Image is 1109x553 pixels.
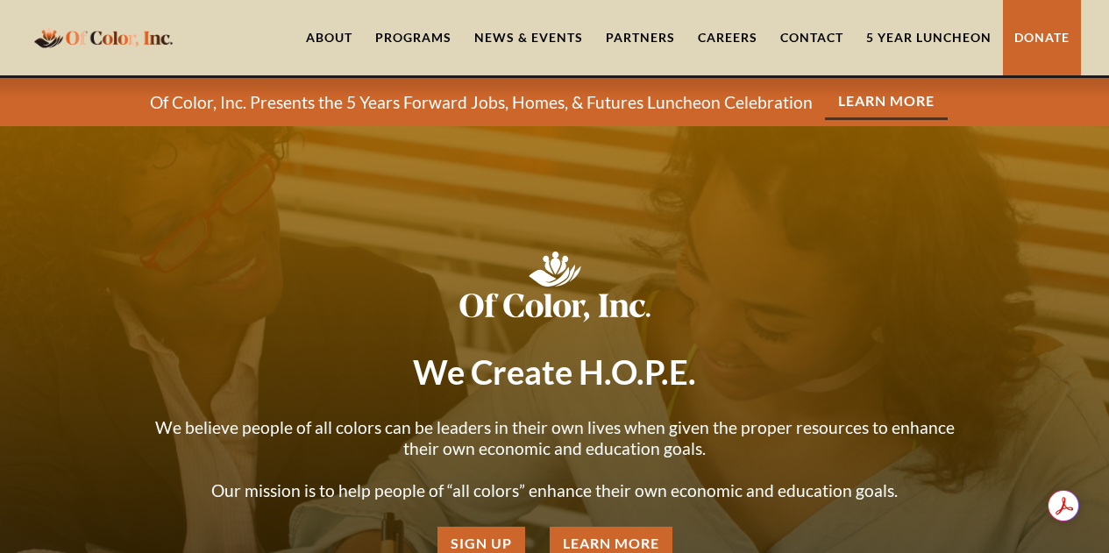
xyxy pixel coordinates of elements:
p: We believe people of all colors can be leaders in their own lives when given the proper resources... [143,417,967,501]
a: home [29,17,178,58]
p: Of Color, Inc. Presents the 5 Years Forward Jobs, Homes, & Futures Luncheon Celebration [150,92,813,113]
strong: We Create H.O.P.E. [413,351,696,392]
div: Programs [375,29,451,46]
a: Learn More [825,84,948,120]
